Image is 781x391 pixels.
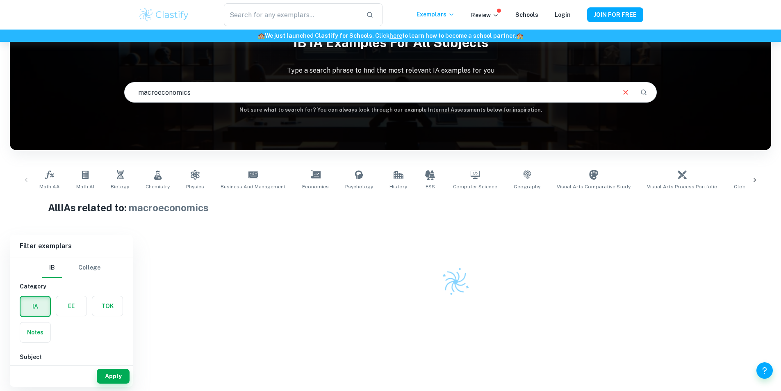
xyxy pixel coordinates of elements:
[557,183,631,190] span: Visual Arts Comparative Study
[92,296,123,316] button: TOK
[10,66,771,75] p: Type a search phrase to find the most relevant IA examples for you
[125,81,615,104] input: E.g. player arrangements, enthalpy of combustion, analysis of a big city...
[647,183,717,190] span: Visual Arts Process Portfolio
[20,352,123,361] h6: Subject
[224,3,359,26] input: Search for any exemplars...
[345,183,373,190] span: Psychology
[20,322,50,342] button: Notes
[97,369,130,384] button: Apply
[389,32,402,39] a: here
[76,183,94,190] span: Math AI
[186,183,204,190] span: Physics
[453,183,497,190] span: Computer Science
[437,263,474,301] img: Clastify logo
[734,183,770,190] span: Global Politics
[42,258,100,278] div: Filter type choice
[258,32,265,39] span: 🏫
[78,258,100,278] button: College
[146,183,170,190] span: Chemistry
[587,7,643,22] button: JOIN FOR FREE
[471,11,499,20] p: Review
[111,183,129,190] span: Biology
[302,183,329,190] span: Economics
[20,282,123,291] h6: Category
[10,106,771,114] h6: Not sure what to search for? You can always look through our example Internal Assessments below f...
[555,11,571,18] a: Login
[10,30,771,56] h1: IB IA examples for all subjects
[20,297,50,316] button: IA
[637,85,651,99] button: Search
[516,32,523,39] span: 🏫
[221,183,286,190] span: Business and Management
[514,183,540,190] span: Geography
[389,183,407,190] span: History
[48,200,733,215] h1: All IAs related to:
[426,183,435,190] span: ESS
[129,202,209,213] span: macroeconomics
[2,31,779,40] h6: We just launched Clastify for Schools. Click to learn how to become a school partner.
[56,296,87,316] button: EE
[10,235,133,258] h6: Filter exemplars
[618,85,633,100] button: Clear
[39,183,60,190] span: Math AA
[138,7,190,23] img: Clastify logo
[417,10,455,19] p: Exemplars
[42,258,62,278] button: IB
[515,11,538,18] a: Schools
[756,362,773,379] button: Help and Feedback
